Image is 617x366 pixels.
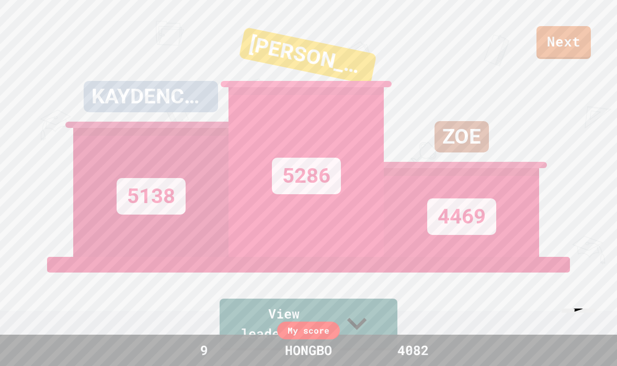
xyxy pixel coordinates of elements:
div: [PERSON_NAME] [239,27,377,85]
a: Next [536,26,591,59]
div: 9 [165,340,243,360]
a: View leaderboard [220,299,397,350]
div: 4469 [427,198,496,235]
div: KAYDENCRUZ [84,81,218,112]
div: 5138 [117,178,186,215]
div: My score [277,322,340,339]
div: 4082 [374,340,452,360]
iframe: chat widget [557,309,608,357]
div: HONGBO [275,340,342,360]
div: 5286 [272,158,341,194]
div: ZOE [435,121,489,152]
